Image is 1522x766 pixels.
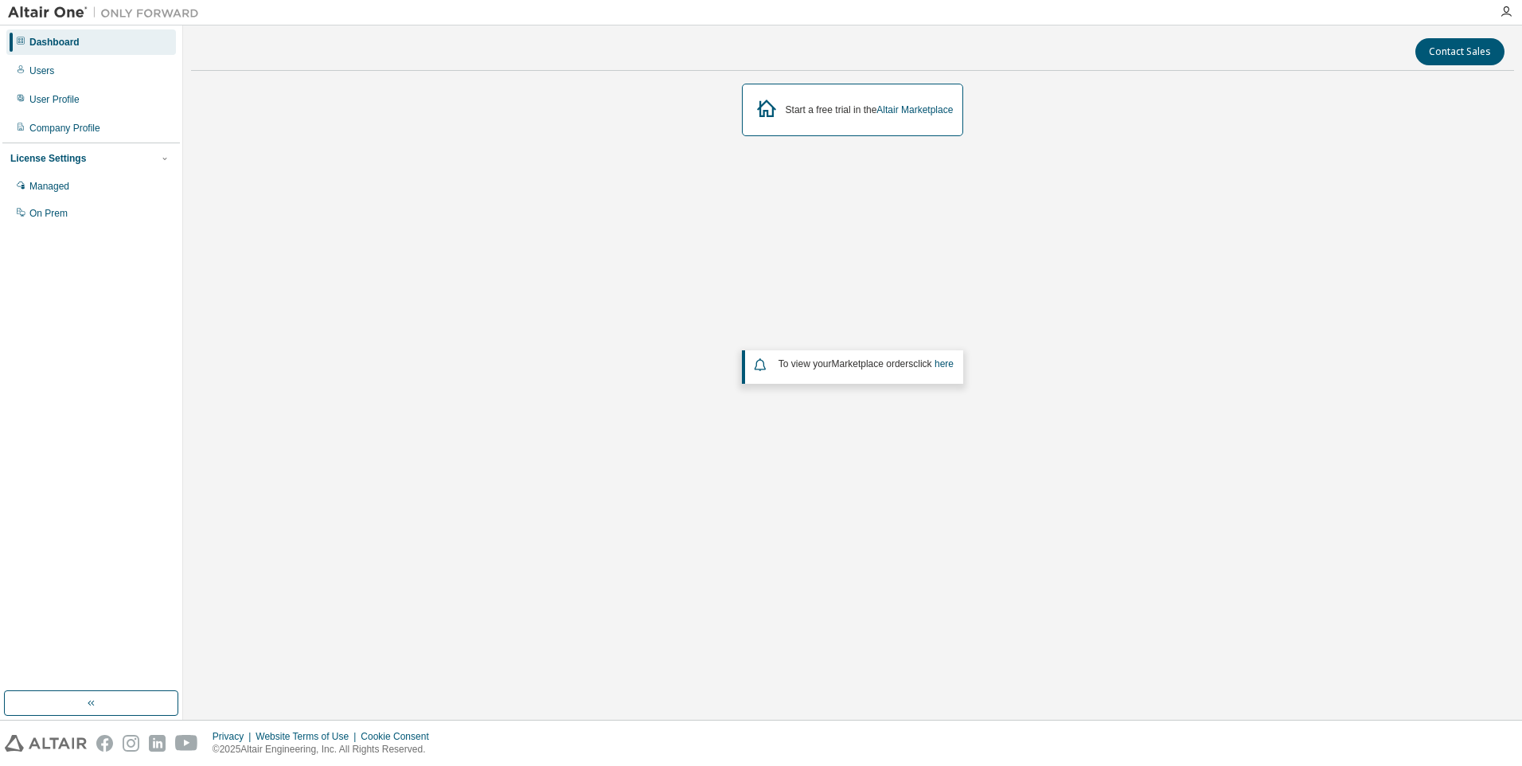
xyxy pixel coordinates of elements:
[5,735,87,752] img: altair_logo.svg
[29,93,80,106] div: User Profile
[786,104,954,116] div: Start a free trial in the
[123,735,139,752] img: instagram.svg
[779,358,954,369] span: To view your click
[832,358,914,369] em: Marketplace orders
[8,5,207,21] img: Altair One
[29,207,68,220] div: On Prem
[876,104,953,115] a: Altair Marketplace
[256,730,361,743] div: Website Terms of Use
[175,735,198,752] img: youtube.svg
[29,180,69,193] div: Managed
[149,735,166,752] img: linkedin.svg
[29,122,100,135] div: Company Profile
[96,735,113,752] img: facebook.svg
[29,64,54,77] div: Users
[213,730,256,743] div: Privacy
[1415,38,1504,65] button: Contact Sales
[213,743,439,756] p: © 2025 Altair Engineering, Inc. All Rights Reserved.
[29,36,80,49] div: Dashboard
[935,358,954,369] a: here
[361,730,438,743] div: Cookie Consent
[10,152,86,165] div: License Settings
